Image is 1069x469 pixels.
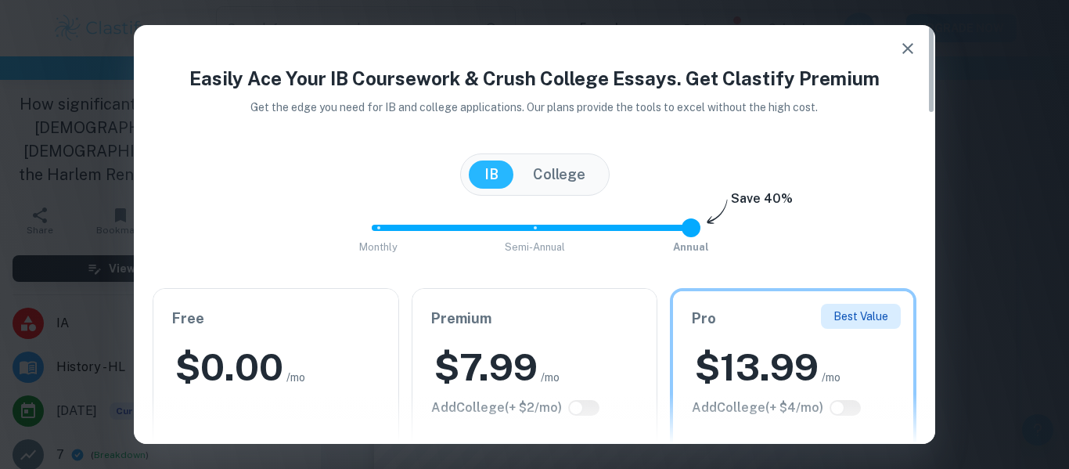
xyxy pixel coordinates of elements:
[153,64,916,92] h4: Easily Ace Your IB Coursework & Crush College Essays. Get Clastify Premium
[469,161,514,189] button: IB
[175,342,283,392] h2: $ 0.00
[707,199,728,225] img: subscription-arrow.svg
[692,308,894,330] h6: Pro
[695,342,819,392] h2: $ 13.99
[505,241,565,253] span: Semi-Annual
[833,308,888,325] p: Best Value
[431,308,639,330] h6: Premium
[172,308,380,330] h6: Free
[359,241,398,253] span: Monthly
[822,369,840,386] span: /mo
[229,99,840,116] p: Get the edge you need for IB and college applications. Our plans provide the tools to excel witho...
[541,369,560,386] span: /mo
[673,241,709,253] span: Annual
[434,342,538,392] h2: $ 7.99
[517,161,601,189] button: College
[731,189,793,216] h6: Save 40%
[286,369,305,386] span: /mo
